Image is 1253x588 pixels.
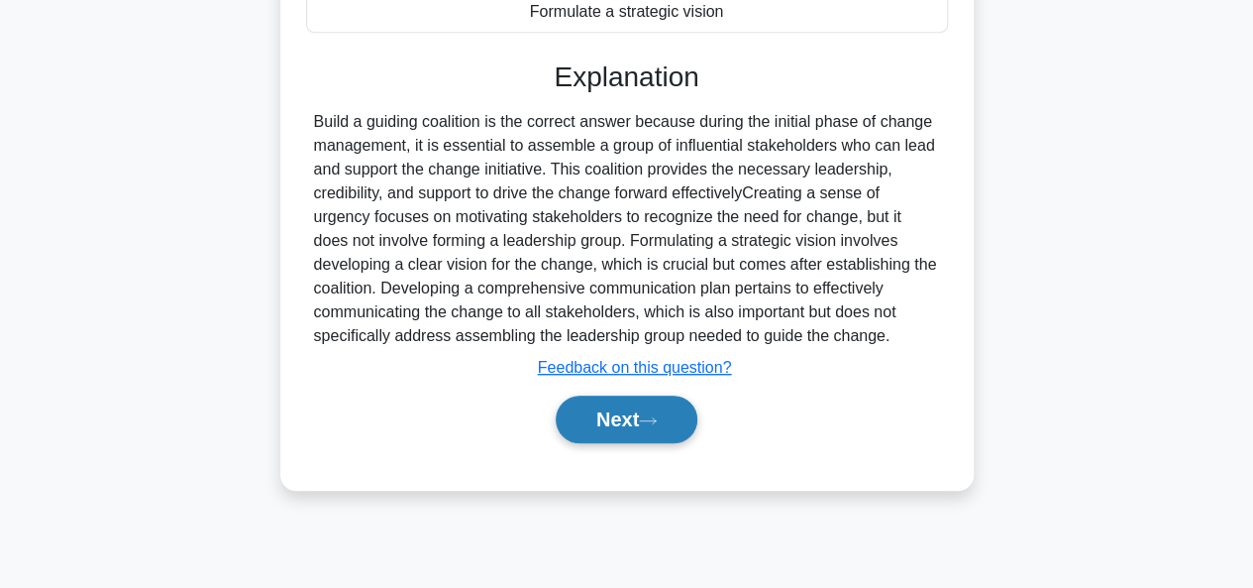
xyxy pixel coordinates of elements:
a: Feedback on this question? [538,359,732,376]
h3: Explanation [318,60,936,94]
div: Build a guiding coalition is the correct answer because during the initial phase of change manage... [314,110,940,348]
button: Next [556,396,697,443]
